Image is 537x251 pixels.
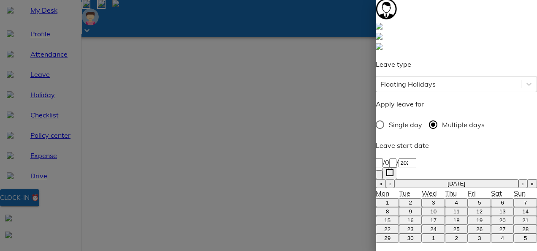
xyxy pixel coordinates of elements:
p: Leave type [376,59,537,69]
div: Floating Holidays [380,79,436,89]
img: defaultEmp.0e2b4d71.svg [376,23,382,30]
abbr: Sunday [514,189,526,197]
img: clearIcon.00697547.svg [379,170,386,177]
abbr: September 9, 2025 [409,208,412,215]
span: / [396,158,399,166]
abbr: September 1, 2025 [386,199,389,206]
abbr: September 18, 2025 [453,217,460,224]
abbr: September 17, 2025 [430,217,437,224]
abbr: September 29, 2025 [384,235,391,241]
abbr: September 27, 2025 [499,226,506,232]
abbr: September 24, 2025 [430,226,437,232]
abbr: September 14, 2025 [522,208,529,215]
button: September 9, 2025 [399,207,422,216]
abbr: September 2, 2025 [409,199,412,206]
abbr: September 20, 2025 [499,217,506,224]
abbr: Tuesday [399,189,410,197]
abbr: Thursday [445,189,457,197]
abbr: September 12, 2025 [476,208,483,215]
a: Vinod Nambiar [376,32,537,42]
button: September 15, 2025 [376,216,399,225]
button: September 23, 2025 [399,225,422,234]
button: September 8, 2025 [376,207,399,216]
abbr: September 15, 2025 [384,217,391,224]
button: September 10, 2025 [422,207,445,216]
abbr: October 2, 2025 [455,235,458,241]
button: September 30, 2025 [399,234,422,243]
abbr: September 4, 2025 [455,199,458,206]
abbr: September 10, 2025 [430,208,437,215]
abbr: Friday [468,189,476,197]
button: September 6, 2025 [491,198,514,207]
abbr: September 7, 2025 [524,199,527,206]
button: October 2, 2025 [445,234,468,243]
button: September 5, 2025 [468,198,491,207]
abbr: September 26, 2025 [476,226,483,232]
button: September 14, 2025 [514,207,537,216]
button: September 19, 2025 [468,216,491,225]
button: October 1, 2025 [422,234,445,243]
abbr: September 23, 2025 [407,226,414,232]
button: September 1, 2025 [376,198,399,207]
button: September 7, 2025 [514,198,537,207]
button: September 20, 2025 [491,216,514,225]
abbr: September 6, 2025 [501,199,504,206]
button: October 4, 2025 [491,234,514,243]
button: September 21, 2025 [514,216,537,225]
abbr: September 3, 2025 [432,199,435,206]
button: September 13, 2025 [491,207,514,216]
abbr: September 25, 2025 [453,226,460,232]
span: 0 [385,158,389,166]
abbr: October 5, 2025 [524,235,527,241]
button: September 22, 2025 [376,225,399,234]
button: September 18, 2025 [445,216,468,225]
a: sumHR admin [376,22,537,32]
abbr: Wednesday [422,189,437,197]
button: September 17, 2025 [422,216,445,225]
button: September 27, 2025 [491,225,514,234]
button: [DATE] [394,179,518,188]
input: -- [389,158,396,167]
button: September 24, 2025 [422,225,445,234]
abbr: September 5, 2025 [478,199,481,206]
button: September 11, 2025 [445,207,468,216]
div: daytype [376,116,537,134]
abbr: September 8, 2025 [386,208,389,215]
button: September 16, 2025 [399,216,422,225]
input: ---- [399,158,416,167]
img: defaultEmp.0e2b4d71.svg [376,43,382,50]
abbr: Monday [376,189,389,197]
abbr: September 30, 2025 [407,235,414,241]
p: Leave start date [376,140,537,150]
span: Multiple days [442,120,485,130]
abbr: September 19, 2025 [476,217,483,224]
abbr: Saturday [491,189,502,197]
button: « [376,179,385,188]
button: ‹ [386,179,394,188]
button: September 29, 2025 [376,234,399,243]
abbr: September 21, 2025 [522,217,529,224]
button: September 26, 2025 [468,225,491,234]
a: Monisha Rajagopal [376,42,537,52]
input: -- [376,158,383,167]
abbr: September 13, 2025 [499,208,506,215]
button: September 2, 2025 [399,198,422,207]
span: / [383,158,385,166]
button: September 25, 2025 [445,225,468,234]
button: › [518,179,527,188]
button: October 5, 2025 [514,234,537,243]
span: Apply leave for [376,100,424,108]
abbr: September 16, 2025 [407,217,414,224]
abbr: September 11, 2025 [453,208,460,215]
abbr: October 1, 2025 [432,235,435,241]
button: September 12, 2025 [468,207,491,216]
abbr: October 4, 2025 [501,235,504,241]
abbr: October 3, 2025 [478,235,481,241]
img: defaultEmp.0e2b4d71.svg [376,33,382,40]
button: » [527,179,537,188]
button: October 3, 2025 [468,234,491,243]
button: September 4, 2025 [445,198,468,207]
abbr: September 22, 2025 [384,226,391,232]
span: Single day [389,120,422,130]
button: September 28, 2025 [514,225,537,234]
